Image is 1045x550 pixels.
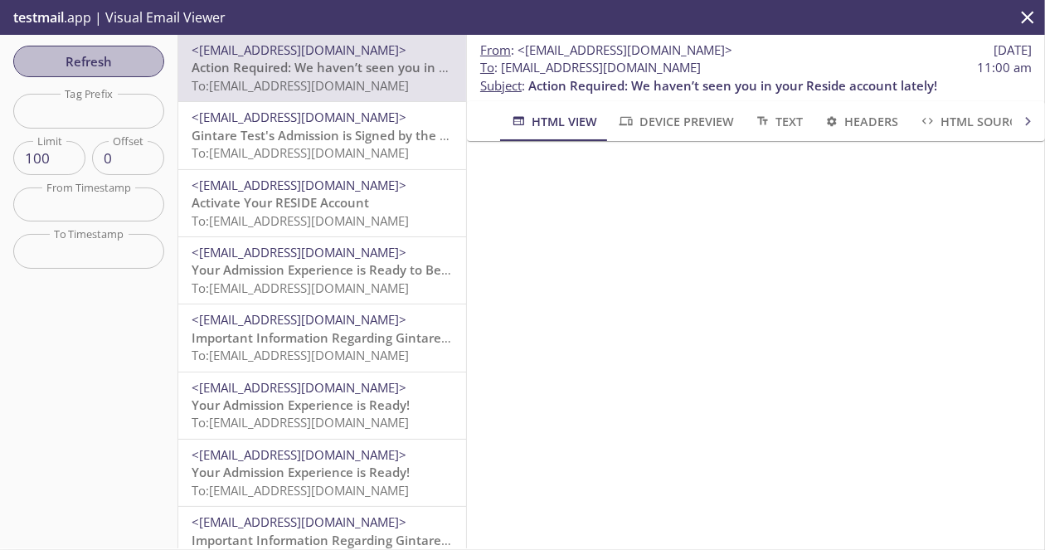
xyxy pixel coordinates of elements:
span: To [480,59,494,75]
span: From [480,41,511,58]
span: <[EMAIL_ADDRESS][DOMAIN_NAME]> [518,41,732,58]
span: Important Information Regarding Gintare Test's Admission to ACME 2019 [192,329,630,346]
span: Action Required: We haven’t seen you in your Reside account lately! [528,77,937,94]
span: Gintare Test's Admission is Signed by the Resident [192,127,493,144]
span: To: [EMAIL_ADDRESS][DOMAIN_NAME] [192,77,409,94]
div: <[EMAIL_ADDRESS][DOMAIN_NAME]>Activate Your RESIDE AccountTo:[EMAIL_ADDRESS][DOMAIN_NAME] [178,170,466,236]
div: <[EMAIL_ADDRESS][DOMAIN_NAME]>Important Information Regarding Gintare Test's Admission to ACME 20... [178,304,466,371]
span: To: [EMAIL_ADDRESS][DOMAIN_NAME] [192,212,409,229]
span: To: [EMAIL_ADDRESS][DOMAIN_NAME] [192,482,409,499]
p: : [480,59,1032,95]
span: <[EMAIL_ADDRESS][DOMAIN_NAME]> [192,513,406,530]
span: To: [EMAIL_ADDRESS][DOMAIN_NAME] [192,144,409,161]
span: Important Information Regarding Gintare Test's Admission to ACME 2019 [192,532,630,548]
button: Refresh [13,46,164,77]
div: <[EMAIL_ADDRESS][DOMAIN_NAME]>Your Admission Experience is Ready to Be Completed!To:[EMAIL_ADDRES... [178,237,466,304]
span: HTML Source [919,111,1023,132]
div: <[EMAIL_ADDRESS][DOMAIN_NAME]>Your Admission Experience is Ready!To:[EMAIL_ADDRESS][DOMAIN_NAME] [178,440,466,506]
span: Headers [823,111,898,132]
span: Device Preview [617,111,733,132]
span: <[EMAIL_ADDRESS][DOMAIN_NAME]> [192,311,406,328]
span: HTML View [510,111,597,132]
span: To: [EMAIL_ADDRESS][DOMAIN_NAME] [192,280,409,296]
span: To: [EMAIL_ADDRESS][DOMAIN_NAME] [192,414,409,431]
span: Text [754,111,803,132]
span: testmail [13,8,64,27]
div: <[EMAIL_ADDRESS][DOMAIN_NAME]>Gintare Test's Admission is Signed by the ResidentTo:[EMAIL_ADDRESS... [178,102,466,168]
span: <[EMAIL_ADDRESS][DOMAIN_NAME]> [192,446,406,463]
span: [DATE] [994,41,1032,59]
span: <[EMAIL_ADDRESS][DOMAIN_NAME]> [192,379,406,396]
span: : [480,41,732,59]
span: <[EMAIL_ADDRESS][DOMAIN_NAME]> [192,244,406,260]
span: Action Required: We haven’t seen you in your Reside account lately! [192,59,600,75]
span: Activate Your RESIDE Account [192,194,369,211]
span: <[EMAIL_ADDRESS][DOMAIN_NAME]> [192,177,406,193]
span: 11:00 am [977,59,1032,76]
span: <[EMAIL_ADDRESS][DOMAIN_NAME]> [192,109,406,125]
span: To: [EMAIL_ADDRESS][DOMAIN_NAME] [192,347,409,363]
div: <[EMAIL_ADDRESS][DOMAIN_NAME]>Your Admission Experience is Ready!To:[EMAIL_ADDRESS][DOMAIN_NAME] [178,372,466,439]
span: Your Admission Experience is Ready! [192,397,410,413]
span: <[EMAIL_ADDRESS][DOMAIN_NAME]> [192,41,406,58]
span: Your Admission Experience is Ready! [192,464,410,480]
div: <[EMAIL_ADDRESS][DOMAIN_NAME]>Action Required: We haven’t seen you in your Reside account lately!... [178,35,466,101]
span: Your Admission Experience is Ready to Be Completed! [192,261,513,278]
span: : [EMAIL_ADDRESS][DOMAIN_NAME] [480,59,701,76]
span: Refresh [27,51,151,72]
span: Subject [480,77,522,94]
